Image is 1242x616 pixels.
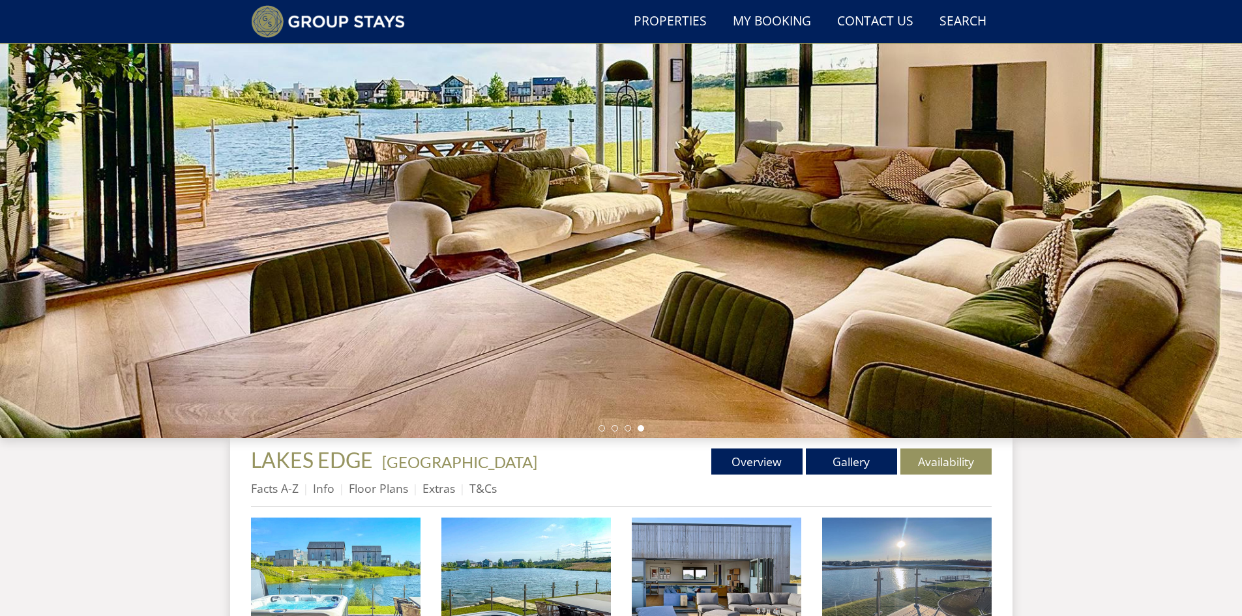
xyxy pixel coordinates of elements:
[806,448,897,475] a: Gallery
[728,7,816,37] a: My Booking
[628,7,712,37] a: Properties
[832,7,919,37] a: Contact Us
[711,448,803,475] a: Overview
[349,480,408,496] a: Floor Plans
[313,480,334,496] a: Info
[934,7,992,37] a: Search
[251,447,373,473] span: LAKES EDGE
[469,480,497,496] a: T&Cs
[251,5,406,38] img: Group Stays
[900,448,992,475] a: Availability
[251,447,377,473] a: LAKES EDGE
[251,480,299,496] a: Facts A-Z
[382,452,537,471] a: [GEOGRAPHIC_DATA]
[422,480,455,496] a: Extras
[377,452,537,471] span: -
